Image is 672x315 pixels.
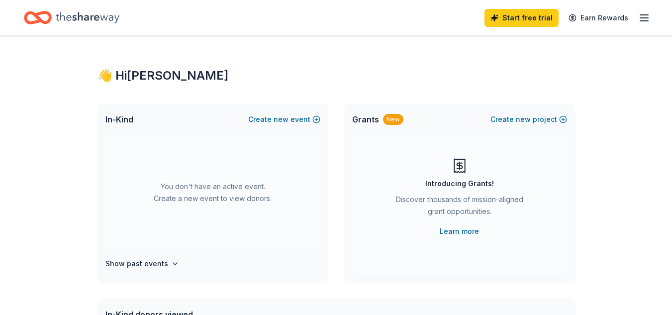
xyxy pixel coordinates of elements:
[563,9,634,27] a: Earn Rewards
[383,114,403,125] div: New
[105,258,179,270] button: Show past events
[274,113,288,125] span: new
[24,6,119,29] a: Home
[516,113,531,125] span: new
[105,113,133,125] span: In-Kind
[392,194,527,221] div: Discover thousands of mission-aligned grant opportunities.
[352,113,379,125] span: Grants
[425,178,494,190] div: Introducing Grants!
[105,258,168,270] h4: Show past events
[490,113,567,125] button: Createnewproject
[440,225,479,237] a: Learn more
[105,135,320,250] div: You don't have an active event. Create a new event to view donors.
[484,9,559,27] a: Start free trial
[97,68,575,84] div: 👋 Hi [PERSON_NAME]
[248,113,320,125] button: Createnewevent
